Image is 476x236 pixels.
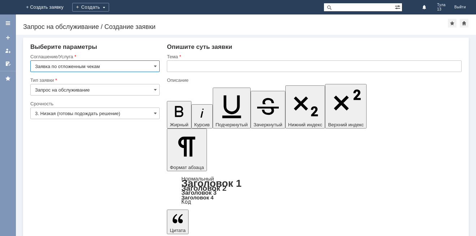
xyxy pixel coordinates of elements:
span: Тула [437,3,446,7]
button: Цитата [167,210,189,234]
div: Сделать домашней страницей [460,19,468,28]
button: Формат абзаца [167,128,207,171]
div: Соглашение/Услуга [30,54,158,59]
span: Нижний индекс [288,122,323,127]
button: Подчеркнутый [213,88,251,128]
a: Код [181,199,191,205]
span: Выберите параметры [30,43,97,50]
a: Мои согласования [2,58,14,69]
a: Заголовок 2 [181,184,226,192]
span: Формат абзаца [170,165,204,170]
div: Тип заявки [30,78,158,83]
a: Нормальный [181,176,214,182]
div: Формат абзаца [167,176,462,205]
div: Срочность [30,101,158,106]
span: Верхний индекс [328,122,364,127]
span: Расширенный поиск [395,3,402,10]
span: Зачеркнутый [254,122,282,127]
span: Курсив [194,122,210,127]
span: Жирный [170,122,189,127]
a: Заголовок 4 [181,194,213,201]
button: Зачеркнутый [251,91,285,128]
button: Жирный [167,101,191,128]
div: Запрос на обслуживание / Создание заявки [23,23,448,30]
button: Нижний индекс [285,85,325,128]
div: Тема [167,54,460,59]
span: Опишите суть заявки [167,43,232,50]
a: Заголовок 1 [181,178,242,189]
a: Мои заявки [2,45,14,56]
a: Заголовок 3 [181,189,216,196]
span: Цитата [170,228,186,233]
div: Создать [72,3,109,12]
button: Курсив [191,104,213,128]
div: Добавить в избранное [448,19,456,28]
div: Описание [167,78,460,83]
button: Верхний индекс [325,84,367,128]
a: Создать заявку [2,32,14,43]
span: Подчеркнутый [216,122,248,127]
span: 13 [437,7,446,12]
